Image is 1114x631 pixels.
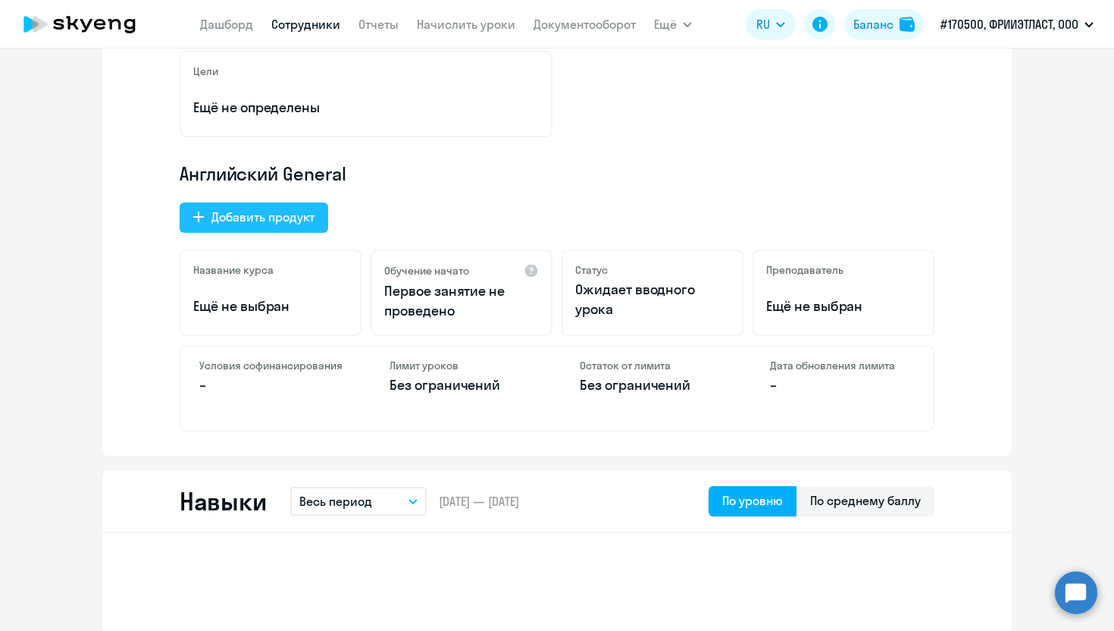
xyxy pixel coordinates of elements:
[299,492,372,510] p: Весь период
[390,375,534,395] p: Без ограничений
[180,486,266,516] h2: Навыки
[211,208,314,226] div: Добавить продукт
[390,359,534,372] h4: Лимит уроков
[766,263,843,277] h5: Преподаватель
[746,9,796,39] button: RU
[900,17,915,32] img: balance
[940,15,1078,33] p: #170500, ФРИИЭТЛАСТ, ООО
[180,202,328,233] button: Добавить продукт
[844,9,924,39] button: Балансbalance
[575,263,608,277] h5: Статус
[417,17,515,32] a: Начислить уроки
[290,487,427,516] button: Весь период
[810,491,921,510] div: По среднему баллу
[180,162,346,186] span: Английский General
[654,15,677,33] span: Ещё
[193,297,348,316] p: Ещё не выбран
[439,493,519,510] span: [DATE] — [DATE]
[193,64,218,78] h5: Цели
[770,359,915,372] h4: Дата обновления лимита
[654,9,692,39] button: Ещё
[384,264,469,278] h5: Обучение начато
[770,375,915,395] p: –
[766,297,921,316] p: Ещё не выбран
[193,263,274,277] h5: Название курса
[580,359,724,372] h4: Остаток от лимита
[853,15,893,33] div: Баланс
[358,17,399,32] a: Отчеты
[756,15,770,33] span: RU
[271,17,340,32] a: Сотрудники
[384,281,539,321] p: Первое занятие не проведено
[933,6,1101,42] button: #170500, ФРИИЭТЛАСТ, ООО
[534,17,636,32] a: Документооборот
[575,280,730,319] p: Ожидает вводного урока
[200,17,253,32] a: Дашборд
[193,98,539,118] p: Ещё не определены
[580,375,724,395] p: Без ограничений
[199,359,344,372] h4: Условия софинансирования
[199,375,344,395] p: –
[722,491,783,510] div: По уровню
